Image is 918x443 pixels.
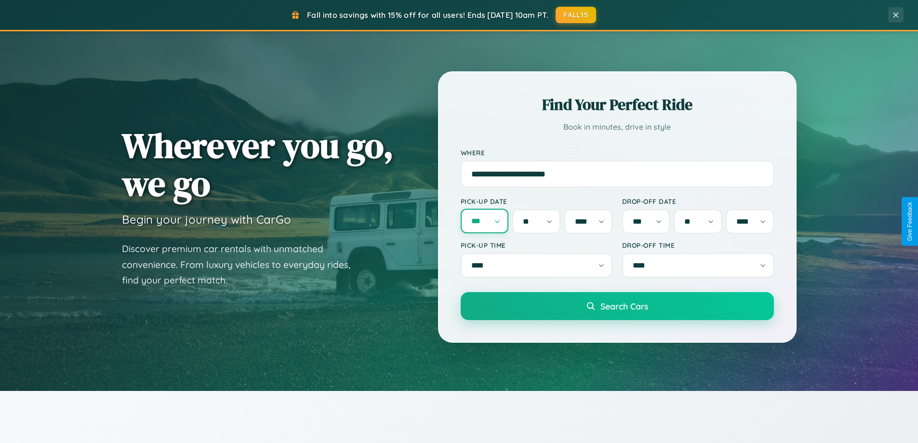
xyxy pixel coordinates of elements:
[307,10,548,20] span: Fall into savings with 15% off for all users! Ends [DATE] 10am PT.
[622,197,774,205] label: Drop-off Date
[461,292,774,320] button: Search Cars
[461,148,774,157] label: Where
[122,126,394,202] h1: Wherever you go, we go
[461,120,774,134] p: Book in minutes, drive in style
[122,212,291,227] h3: Begin your journey with CarGo
[556,7,596,23] button: FALL15
[600,301,648,311] span: Search Cars
[461,94,774,115] h2: Find Your Perfect Ride
[461,197,612,205] label: Pick-up Date
[906,202,913,241] div: Give Feedback
[122,241,363,288] p: Discover premium car rentals with unmatched convenience. From luxury vehicles to everyday rides, ...
[622,241,774,249] label: Drop-off Time
[461,241,612,249] label: Pick-up Time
